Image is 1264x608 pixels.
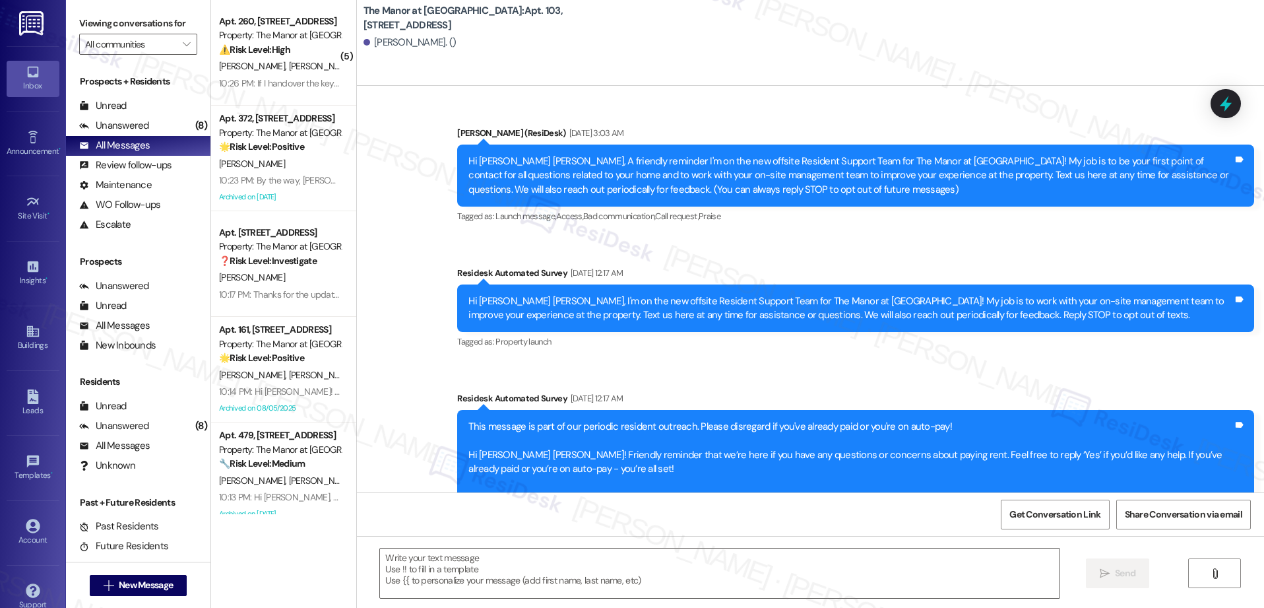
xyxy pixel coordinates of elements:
span: [PERSON_NAME] [219,158,285,170]
strong: 🌟 Risk Level: Positive [219,141,304,152]
div: Unanswered [79,119,149,133]
input: All communities [85,34,176,55]
div: Past Residents [79,520,159,533]
div: Tagged as: [457,332,1254,351]
div: Archived on 08/05/2025 [218,400,342,417]
span: • [59,145,61,154]
span: Launch message , [495,211,555,222]
span: [PERSON_NAME] [288,369,354,381]
button: New Message [90,575,187,596]
div: Residesk Automated Survey [457,266,1254,285]
div: Property: The Manor at [GEOGRAPHIC_DATA] [219,28,341,42]
label: Viewing conversations for [79,13,197,34]
div: [DATE] 3:03 AM [566,126,624,140]
div: Property: The Manor at [GEOGRAPHIC_DATA] [219,240,341,253]
div: Unread [79,299,127,313]
div: Apt. 372, [STREET_ADDRESS] [219,112,341,125]
div: All Messages [79,319,150,333]
div: [DATE] 12:17 AM [567,391,623,405]
div: [PERSON_NAME]. () [363,36,457,50]
div: Property: The Manor at [GEOGRAPHIC_DATA] [219,126,341,140]
div: WO Follow-ups [79,198,160,212]
span: Share Conversation via email [1125,508,1242,522]
span: [PERSON_NAME] [288,60,354,72]
span: Praise [699,211,720,222]
div: Archived on [DATE] [218,189,342,205]
div: Residents [66,375,210,389]
span: Bad communication , [583,211,655,222]
span: [PERSON_NAME] [219,60,289,72]
b: The Manor at [GEOGRAPHIC_DATA]: Apt. 103, [STREET_ADDRESS] [363,4,627,32]
div: Review follow-ups [79,158,172,172]
span: [PERSON_NAME] [219,271,285,283]
strong: ❓ Risk Level: Investigate [219,255,317,267]
a: Insights • [7,255,59,291]
div: Prospects + Residents [66,75,210,88]
i:  [183,39,190,50]
div: New Inbounds [79,339,156,353]
div: Property: The Manor at [GEOGRAPHIC_DATA] [219,443,341,457]
div: Future Residents [79,539,168,553]
div: Escalate [79,218,131,232]
div: (8) [192,416,210,436]
div: This message is part of our periodic resident outreach. Please disregard if you've already paid o... [468,420,1233,490]
div: Unread [79,399,127,413]
div: All Messages [79,439,150,453]
strong: 🔧 Risk Level: Medium [219,457,305,469]
span: Get Conversation Link [1009,508,1100,522]
span: Access , [556,211,583,222]
div: Prospects [66,255,210,269]
img: ResiDesk Logo [19,11,46,36]
a: Leads [7,386,59,421]
button: Get Conversation Link [1001,500,1109,529]
div: Unread [79,99,127,113]
a: Site Visit • [7,191,59,226]
div: Unknown [79,459,135,473]
span: Property launch [495,336,551,347]
div: Apt. 479, [STREET_ADDRESS] [219,428,341,442]
div: Tagged as: [457,207,1254,226]
strong: 🌟 Risk Level: Positive [219,352,304,364]
span: Call request , [655,211,699,222]
span: Send [1115,566,1135,580]
i:  [1210,568,1220,579]
span: [PERSON_NAME] [288,475,354,487]
div: Maintenance [79,178,152,192]
span: [PERSON_NAME] [219,475,289,487]
span: New Message [119,578,173,592]
a: Account [7,515,59,551]
div: Apt. 260, [STREET_ADDRESS] [219,15,341,28]
div: Property: The Manor at [GEOGRAPHIC_DATA] [219,337,341,351]
div: All Messages [79,139,150,152]
div: Residesk Automated Survey [457,391,1254,410]
strong: ⚠️ Risk Level: High [219,44,290,55]
i:  [1100,568,1110,579]
div: [PERSON_NAME] (ResiDesk) [457,126,1254,145]
button: Share Conversation via email [1116,500,1251,529]
div: 10:23 PM: By the way, [PERSON_NAME], your feedback means a lot to us, and we’d love it if you cou... [219,174,997,186]
div: (8) [192,116,210,136]
div: Archived on [DATE] [218,506,342,522]
div: [DATE] 12:17 AM [567,266,623,280]
div: Past + Future Residents [66,496,210,510]
div: Unanswered [79,279,149,293]
div: 10:26 PM: If I handover the keys to my can he drop the keys to you? [219,77,476,89]
span: [PERSON_NAME] [219,369,289,381]
span: • [51,469,53,478]
a: Templates • [7,450,59,486]
div: Apt. [STREET_ADDRESS] [219,226,341,240]
div: 10:14 PM: Hi [PERSON_NAME]! I'm so glad to hear you're doing well. I’m doing great, too. Thank yo... [219,386,835,397]
a: Buildings [7,320,59,356]
div: Hi [PERSON_NAME] [PERSON_NAME], A friendly reminder I'm on the new offsite Resident Support Team ... [468,154,1233,197]
button: Send [1086,558,1150,588]
div: Unanswered [79,419,149,433]
a: Inbox [7,61,59,96]
span: • [47,209,49,219]
i:  [104,580,113,591]
div: Hi [PERSON_NAME] [PERSON_NAME], I'm on the new offsite Resident Support Team for The Manor at [GE... [468,294,1233,323]
span: • [46,274,47,283]
div: Apt. 161, [STREET_ADDRESS] [219,323,341,337]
